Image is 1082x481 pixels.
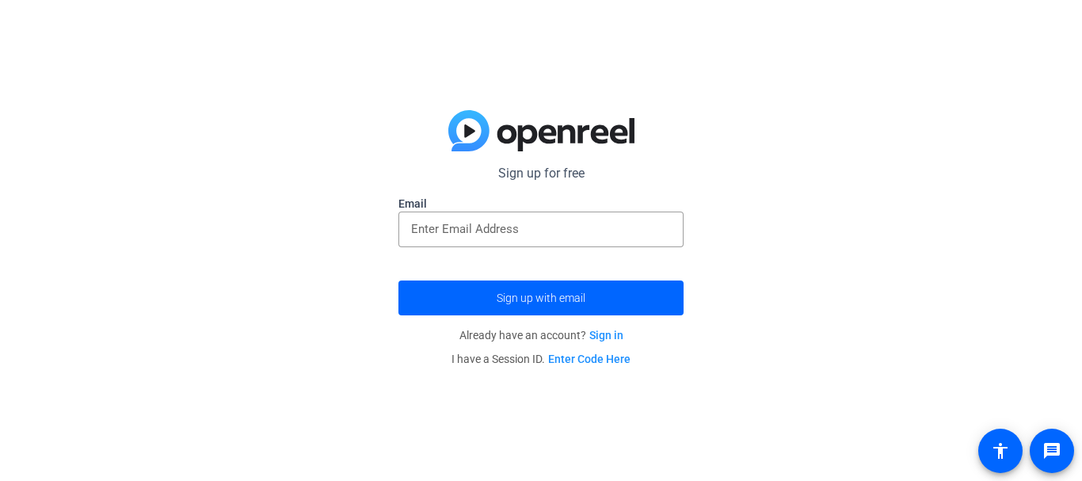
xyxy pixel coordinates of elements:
img: blue-gradient.svg [448,110,634,151]
mat-icon: accessibility [991,441,1010,460]
mat-icon: message [1042,441,1061,460]
button: Sign up with email [398,281,684,315]
label: Email [398,196,684,212]
p: Sign up for free [398,164,684,183]
input: Enter Email Address [411,220,671,239]
a: Enter Code Here [548,353,631,365]
a: Sign in [589,329,623,342]
span: Already have an account? [459,329,623,342]
span: I have a Session ID. [451,353,631,365]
